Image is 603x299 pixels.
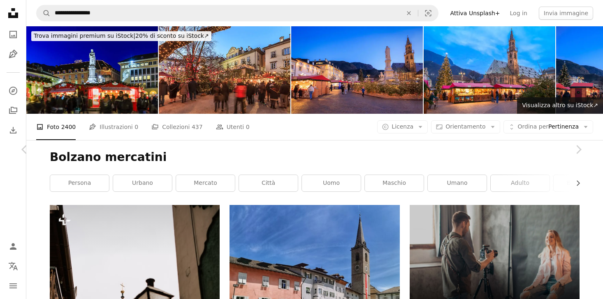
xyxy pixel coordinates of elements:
[428,175,487,191] a: Umano
[518,123,579,131] span: Pertinenza
[377,120,428,133] button: Licenza
[554,110,603,189] a: Avanti
[5,26,21,43] a: Foto
[230,270,399,278] a: un gruppo di persone che camminano lungo una strada accanto a edifici alti
[239,175,298,191] a: città
[302,175,361,191] a: uomo
[5,278,21,294] button: Menu
[5,83,21,99] a: Esplora
[50,175,109,191] a: persona
[5,102,21,119] a: Collezioni
[522,102,598,108] span: Visualizza altro su iStock ↗
[518,123,548,130] span: Ordina per
[216,114,250,140] a: Utenti 0
[5,238,21,255] a: Accedi / Registrati
[159,26,290,114] img: Mercatino di Natale a Bolzano, Italia
[5,46,21,62] a: Illustrazioni
[246,122,250,131] span: 0
[192,122,203,131] span: 437
[176,175,235,191] a: mercato
[151,114,203,140] a: Collezioni 437
[135,122,138,131] span: 0
[392,123,413,130] span: Licenza
[491,175,550,191] a: adulto
[445,123,485,130] span: Orientamento
[431,120,500,133] button: Orientamento
[5,258,21,274] button: Lingua
[539,7,593,20] button: Invia immagine
[37,5,51,21] button: Cerca su Unsplash
[34,32,135,39] span: Trova immagini premium su iStock |
[445,7,505,20] a: Attiva Unsplash+
[505,7,532,20] a: Log in
[113,175,172,191] a: urbano
[36,5,438,21] form: Trova visual in tutto il sito
[503,120,593,133] button: Ordina perPertinenza
[50,150,580,165] h1: Bolzano mercatini
[400,5,418,21] button: Elimina
[424,26,555,114] img: Mercatino di Natale di Bolzano, Alto Adige
[291,26,423,114] img: Mercatino di Natale a Bolzano, Alto Adige
[365,175,424,191] a: maschio
[89,114,138,140] a: Illustrazioni 0
[26,26,216,46] a: Trova immagini premium su iStock|20% di sconto su iStock↗
[418,5,438,21] button: Ricerca visiva
[26,26,158,114] img: Mercatino di Natale a Bolzano, Italia
[517,97,603,114] a: Visualizza altro su iStock↗
[34,32,209,39] span: 20% di sconto su iStock ↗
